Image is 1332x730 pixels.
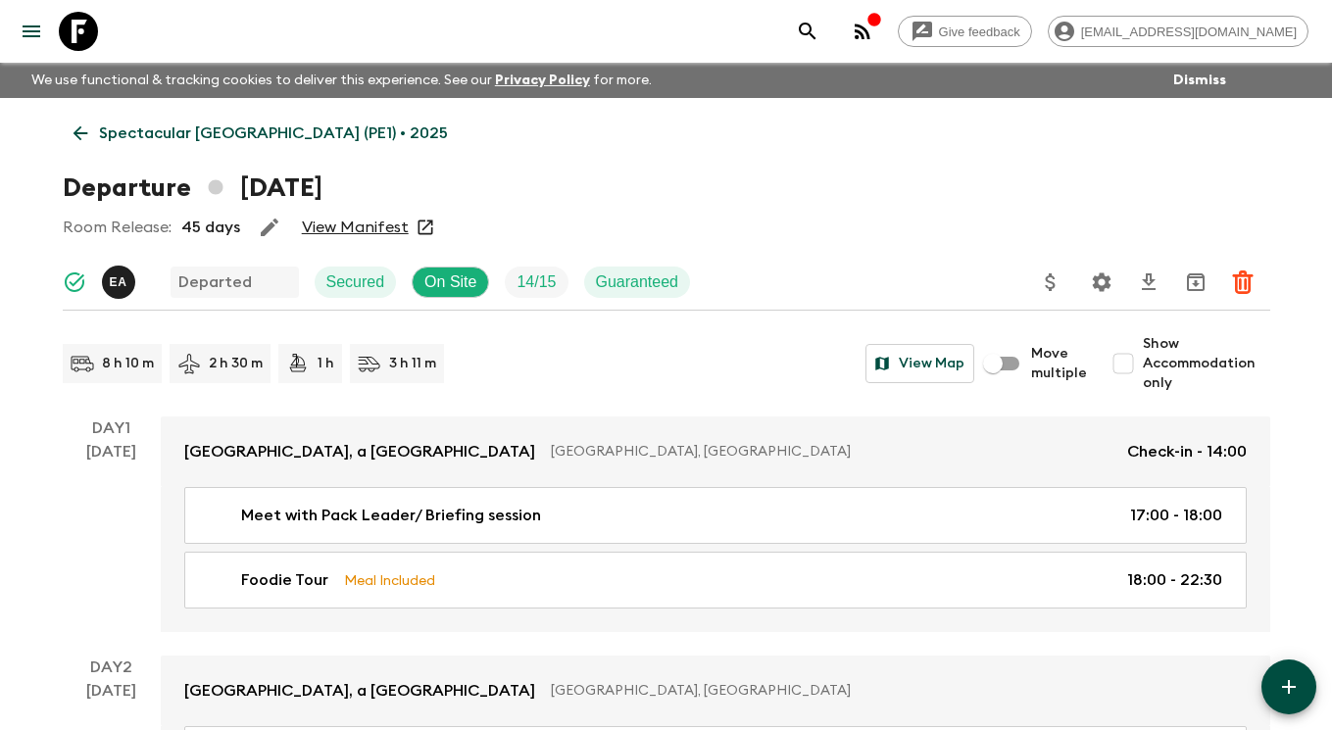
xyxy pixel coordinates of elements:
p: Guaranteed [596,270,679,294]
a: Spectacular [GEOGRAPHIC_DATA] (PE1) • 2025 [63,114,459,153]
a: Give feedback [898,16,1032,47]
p: [GEOGRAPHIC_DATA], [GEOGRAPHIC_DATA] [551,681,1231,701]
span: Give feedback [928,24,1031,39]
svg: Synced Successfully [63,270,86,294]
p: 8 h 10 m [102,354,154,373]
p: 14 / 15 [517,270,556,294]
p: Room Release: [63,216,172,239]
div: [DATE] [86,440,136,632]
p: [GEOGRAPHIC_DATA], a [GEOGRAPHIC_DATA] [184,440,535,463]
div: Trip Fill [505,267,567,298]
button: menu [12,12,51,51]
a: Meet with Pack Leader/ Briefing session17:00 - 18:00 [184,487,1247,544]
p: Meet with Pack Leader/ Briefing session [241,504,541,527]
a: [GEOGRAPHIC_DATA], a [GEOGRAPHIC_DATA][GEOGRAPHIC_DATA], [GEOGRAPHIC_DATA]Check-in - 14:00 [161,416,1270,487]
div: [EMAIL_ADDRESS][DOMAIN_NAME] [1048,16,1308,47]
p: [GEOGRAPHIC_DATA], [GEOGRAPHIC_DATA] [551,442,1111,462]
button: Download CSV [1129,263,1168,302]
p: On Site [424,270,476,294]
button: search adventures [788,12,827,51]
button: Settings [1082,263,1121,302]
p: Secured [326,270,385,294]
p: [GEOGRAPHIC_DATA], a [GEOGRAPHIC_DATA] [184,679,535,703]
button: Delete [1223,263,1262,302]
a: [GEOGRAPHIC_DATA], a [GEOGRAPHIC_DATA][GEOGRAPHIC_DATA], [GEOGRAPHIC_DATA] [161,656,1270,726]
span: Show Accommodation only [1143,334,1270,393]
a: View Manifest [302,218,409,237]
h1: Departure [DATE] [63,169,322,208]
button: Update Price, Early Bird Discount and Costs [1031,263,1070,302]
p: Meal Included [344,569,435,591]
button: Dismiss [1168,67,1231,94]
p: 1 h [318,354,334,373]
a: Foodie TourMeal Included18:00 - 22:30 [184,552,1247,608]
p: We use functional & tracking cookies to deliver this experience. See our for more. [24,63,660,98]
p: Day 1 [63,416,161,440]
p: Day 2 [63,656,161,679]
p: 17:00 - 18:00 [1130,504,1222,527]
button: View Map [865,344,974,383]
p: Departed [178,270,252,294]
div: On Site [412,267,489,298]
div: Secured [315,267,397,298]
button: Archive (Completed, Cancelled or Unsynced Departures only) [1176,263,1215,302]
a: Privacy Policy [495,73,590,87]
p: 45 days [181,216,240,239]
p: Check-in - 14:00 [1127,440,1247,463]
p: 2 h 30 m [209,354,263,373]
span: Move multiple [1031,344,1088,383]
p: 3 h 11 m [389,354,436,373]
p: Spectacular [GEOGRAPHIC_DATA] (PE1) • 2025 [99,122,448,145]
p: 18:00 - 22:30 [1127,568,1222,592]
span: Ernesto Andrade [102,271,139,287]
p: Foodie Tour [241,568,328,592]
span: [EMAIL_ADDRESS][DOMAIN_NAME] [1070,24,1307,39]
